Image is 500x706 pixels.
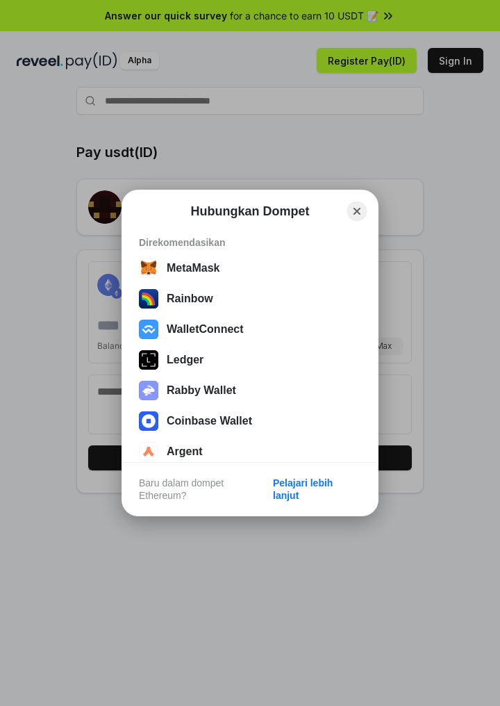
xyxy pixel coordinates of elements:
button: MetaMask [135,254,365,282]
button: Argent [135,438,365,466]
div: WalletConnect [167,323,244,336]
button: Rainbow [135,285,365,313]
div: Ledger [167,354,203,366]
div: MetaMask [167,262,219,274]
button: Close [347,202,367,221]
div: Argent [167,445,203,458]
div: Direkomendasikan [139,236,361,249]
img: svg+xml,%3Csvg%20width%3D%2228%22%20height%3D%2228%22%20viewBox%3D%220%200%2028%2028%22%20fill%3D... [139,411,158,431]
img: svg+xml,%3Csvg%20width%3D%2228%22%20height%3D%2228%22%20viewBox%3D%220%200%2028%2028%22%20fill%3D... [139,442,158,461]
img: svg+xml,%3Csvg%20width%3D%2228%22%20height%3D%2228%22%20viewBox%3D%220%200%2028%2028%22%20fill%3D... [139,320,158,339]
div: Pelajari lebih lanjut [273,477,361,502]
button: WalletConnect [135,315,365,343]
div: Rainbow [167,293,213,305]
h1: Hubungkan Dompet [191,203,310,220]
img: svg+xml,%3Csvg%20xmlns%3D%22http%3A%2F%2Fwww.w3.org%2F2000%2Fsvg%22%20fill%3D%22none%22%20viewBox... [139,381,158,400]
img: svg+xml,%3Csvg%20width%3D%22120%22%20height%3D%22120%22%20viewBox%3D%220%200%20120%20120%22%20fil... [139,289,158,309]
div: Rabby Wallet [167,384,236,397]
img: svg+xml,%3Csvg%20xmlns%3D%22http%3A%2F%2Fwww.w3.org%2F2000%2Fsvg%22%20width%3D%2228%22%20height%3... [139,350,158,370]
button: Rabby Wallet [135,377,365,404]
div: Baru dalam dompet Ethereum? [139,477,273,502]
button: Coinbase Wallet [135,407,365,435]
div: Coinbase Wallet [167,415,252,427]
button: Ledger [135,346,365,374]
img: svg+xml,%3Csvg%20width%3D%2228%22%20height%3D%2228%22%20viewBox%3D%220%200%2028%2028%22%20fill%3D... [139,258,158,278]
